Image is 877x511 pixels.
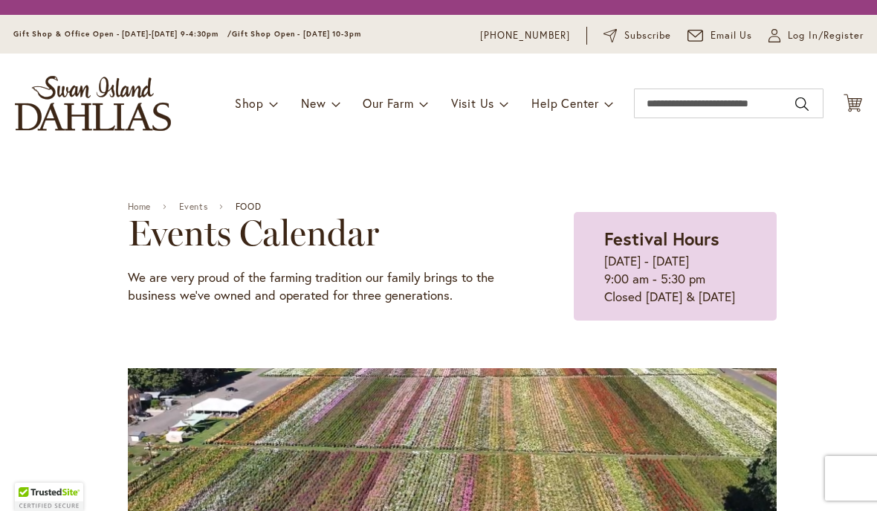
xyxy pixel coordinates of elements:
span: Visit Us [451,95,494,111]
span: Subscribe [624,28,671,43]
p: [DATE] - [DATE] 9:00 am - 5:30 pm Closed [DATE] & [DATE] [604,252,746,306]
a: Home [128,202,151,212]
a: Log In/Register [768,28,864,43]
p: We are very proud of the farming tradition our family brings to the business we've owned and oper... [128,269,499,304]
a: Subscribe [603,28,671,43]
span: Help Center [531,95,599,111]
div: TrustedSite Certified [15,483,83,511]
a: store logo [15,76,171,131]
span: Our Farm [363,95,413,111]
a: Events [179,202,208,212]
span: Email Us [711,28,753,43]
span: Log In/Register [788,28,864,43]
span: FOOD [236,202,261,212]
a: Email Us [687,28,753,43]
button: Search [795,92,809,116]
span: Shop [235,95,264,111]
a: [PHONE_NUMBER] [480,28,570,43]
span: Gift Shop Open - [DATE] 10-3pm [232,29,361,39]
span: Gift Shop & Office Open - [DATE]-[DATE] 9-4:30pm / [13,29,232,39]
span: New [301,95,326,111]
h2: Events Calendar [128,212,499,254]
strong: Festival Hours [604,227,719,251]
